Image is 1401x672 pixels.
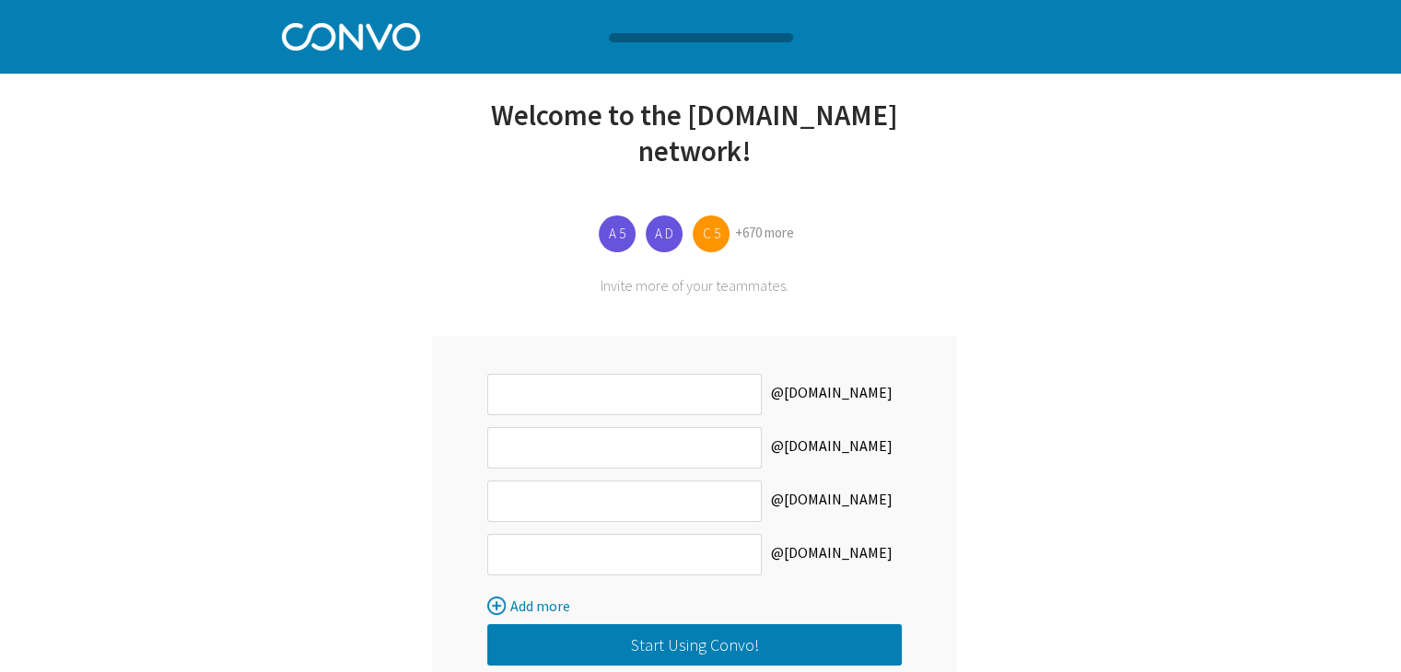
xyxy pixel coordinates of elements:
div: C 5 [693,215,730,252]
a: +670 more [735,224,794,241]
span: Add more [510,597,570,615]
label: @[DOMAIN_NAME] [762,481,902,522]
div: A 5 [599,215,636,252]
div: Welcome to the [DOMAIN_NAME] network! [432,97,957,191]
label: @[DOMAIN_NAME] [762,427,902,469]
label: @[DOMAIN_NAME] [762,374,902,415]
button: Start Using Convo! [487,624,902,666]
label: @[DOMAIN_NAME] [762,534,902,575]
div: Invite more of your teammates. [432,276,957,295]
img: Convo Logo [282,18,420,51]
div: A D [646,215,683,252]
